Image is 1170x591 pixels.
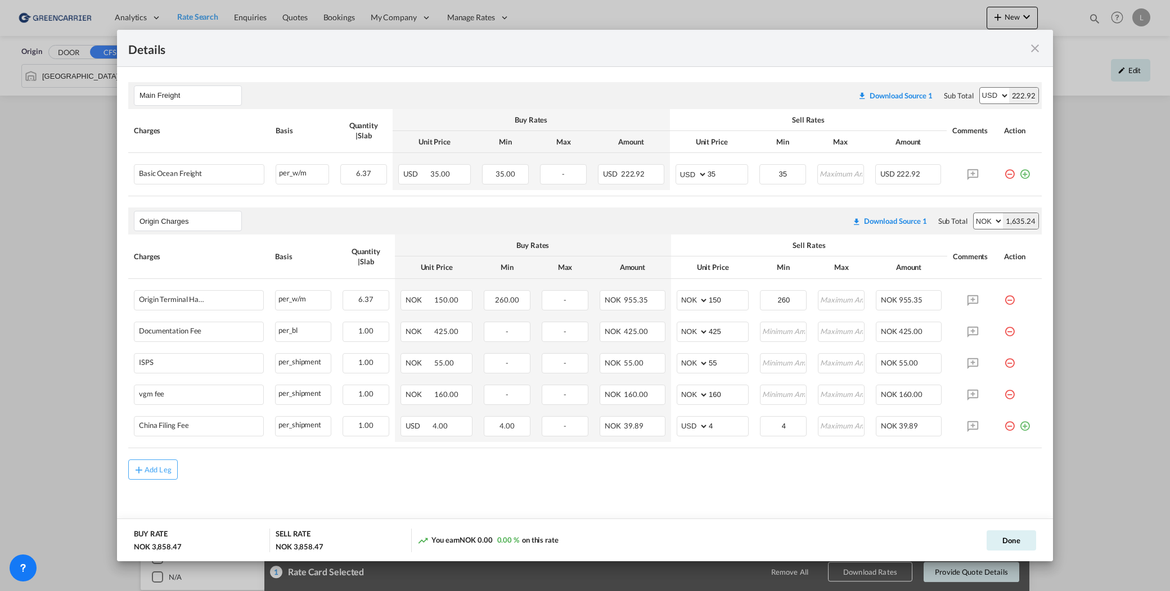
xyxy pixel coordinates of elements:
[406,327,433,336] span: NOK
[343,246,389,267] div: Quantity | Slab
[562,169,565,178] span: -
[139,295,206,304] div: Origin Terminal Handling Charge
[400,240,665,250] div: Buy Rates
[870,256,947,278] th: Amount
[434,295,458,304] span: 150.00
[624,421,643,430] span: 39.89
[275,251,331,261] div: Basis
[605,421,623,430] span: NOK
[852,85,938,106] button: Download original source rate sheet
[819,322,864,339] input: Maximum Amount
[819,354,864,371] input: Maximum Amount
[761,417,806,434] input: Minimum Amount
[603,169,619,178] span: USD
[406,390,433,399] span: NOK
[358,421,373,430] span: 1.00
[139,87,241,104] input: Leg Name
[1004,322,1015,333] md-icon: icon-minus-circle-outline red-400-fg pt-7
[1004,416,1015,427] md-icon: icon-minus-circle-outline red-400-fg pt-7
[709,417,748,434] input: 4
[417,535,429,546] md-icon: icon-trending-up
[1004,164,1015,175] md-icon: icon-minus-circle-outline red-400-fg pt-7
[1003,213,1038,229] div: 1,635.24
[434,390,458,399] span: 160.00
[358,326,373,335] span: 1.00
[358,389,373,398] span: 1.00
[819,417,864,434] input: Maximum Amount
[506,390,508,399] span: -
[676,115,942,125] div: Sell Rates
[761,385,806,402] input: Minimum Amount
[434,358,454,367] span: 55.00
[139,421,188,430] div: China Filing Fee
[677,240,942,250] div: Sell Rates
[709,291,748,308] input: 150
[433,421,448,430] span: 4.00
[276,542,323,552] div: NOK 3,858.47
[128,41,951,55] div: Details
[139,213,241,229] input: Leg Name
[594,256,671,278] th: Amount
[358,358,373,367] span: 1.00
[998,234,1042,278] th: Action
[819,291,864,308] input: Maximum Amount
[134,529,168,542] div: BUY RATE
[899,421,919,430] span: 39.89
[1004,353,1015,364] md-icon: icon-minus-circle-outline red-400-fg pt-7
[406,295,433,304] span: NOK
[944,91,973,101] div: Sub Total
[605,358,623,367] span: NOK
[624,390,647,399] span: 160.00
[139,358,154,367] div: ISPS
[858,91,933,100] div: Download original source rate sheet
[536,256,594,278] th: Max
[506,358,508,367] span: -
[847,216,933,225] div: Download original source rate sheet
[1019,416,1030,427] md-icon: icon-plus-circle-outline green-400-fg
[899,295,922,304] span: 955.35
[621,169,645,178] span: 222.92
[434,327,458,336] span: 425.00
[564,421,566,430] span: -
[276,291,331,305] div: per_w/m
[709,385,748,402] input: 160
[881,327,897,336] span: NOK
[478,256,536,278] th: Min
[761,291,806,308] input: Minimum Amount
[605,390,623,399] span: NOK
[899,390,922,399] span: 160.00
[145,466,172,473] div: Add Leg
[709,322,748,339] input: 425
[564,295,566,304] span: -
[398,115,664,125] div: Buy Rates
[1004,385,1015,396] md-icon: icon-minus-circle-outline red-400-fg pt-7
[761,322,806,339] input: Minimum Amount
[395,256,478,278] th: Unit Price
[417,535,559,547] div: You earn on this rate
[881,390,897,399] span: NOK
[506,327,508,336] span: -
[358,295,373,304] span: 6.37
[276,529,310,542] div: SELL RATE
[430,169,450,178] span: 35.00
[708,165,748,182] input: 35
[881,421,897,430] span: NOK
[605,327,623,336] span: NOK
[670,131,754,153] th: Unit Price
[987,530,1036,551] button: Done
[671,256,754,278] th: Unit Price
[870,91,933,100] div: Download Source 1
[139,327,201,335] div: Documentation Fee
[947,234,998,278] th: Comments
[870,131,947,153] th: Amount
[899,358,919,367] span: 55.00
[406,358,433,367] span: NOK
[139,390,164,398] div: vgm fee
[403,169,429,178] span: USD
[564,358,566,367] span: -
[134,251,264,261] div: Charges
[139,169,202,178] div: Basic Ocean Freight
[624,295,647,304] span: 955.35
[534,131,592,153] th: Max
[496,169,515,178] span: 35.00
